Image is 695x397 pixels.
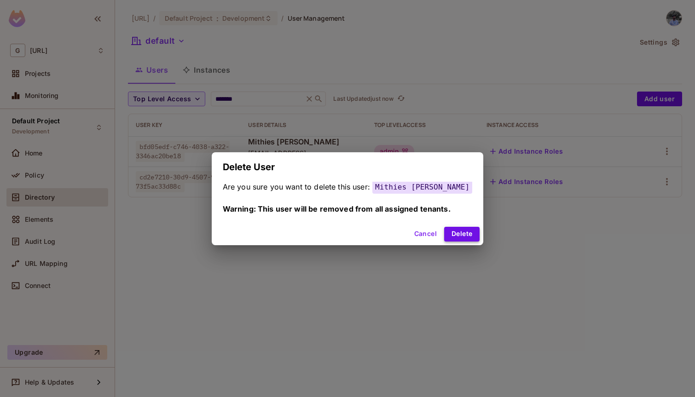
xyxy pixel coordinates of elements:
span: Mithies [PERSON_NAME] [372,180,472,194]
button: Cancel [411,227,440,242]
span: Are you sure you want to delete this user: [223,182,370,191]
h2: Delete User [212,152,484,182]
span: Warning: This user will be removed from all assigned tenants. [223,204,451,213]
button: Delete [444,227,480,242]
